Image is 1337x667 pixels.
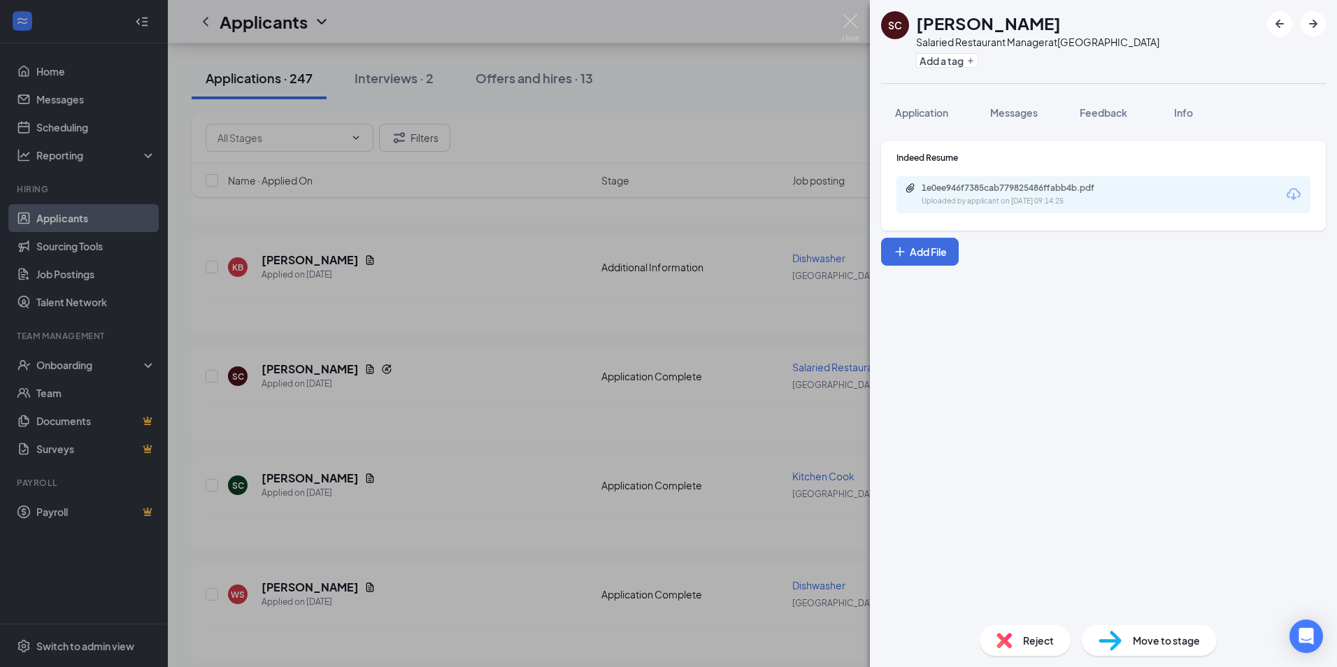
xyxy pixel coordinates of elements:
svg: ArrowRight [1305,15,1322,32]
div: SC [888,18,902,32]
button: ArrowLeftNew [1267,11,1292,36]
svg: Paperclip [905,182,916,194]
div: Open Intercom Messenger [1289,619,1323,653]
h1: [PERSON_NAME] [916,11,1061,35]
a: Paperclip1e0ee946f7385cab779825486ffabb4b.pdfUploaded by applicant on [DATE] 09:14:25 [905,182,1131,207]
span: Feedback [1080,106,1127,119]
button: PlusAdd a tag [916,53,978,68]
span: Reject [1023,633,1054,648]
svg: ArrowLeftNew [1271,15,1288,32]
span: Move to stage [1133,633,1200,648]
svg: Plus [893,245,907,259]
div: Indeed Resume [896,152,1310,164]
span: Application [895,106,948,119]
span: Messages [990,106,1038,119]
button: Add FilePlus [881,238,959,266]
svg: Plus [966,57,975,65]
div: Uploaded by applicant on [DATE] 09:14:25 [922,196,1131,207]
div: 1e0ee946f7385cab779825486ffabb4b.pdf [922,182,1117,194]
button: ArrowRight [1301,11,1326,36]
div: Salaried Restaurant Manager at [GEOGRAPHIC_DATA] [916,35,1159,49]
span: Info [1174,106,1193,119]
svg: Download [1285,186,1302,203]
